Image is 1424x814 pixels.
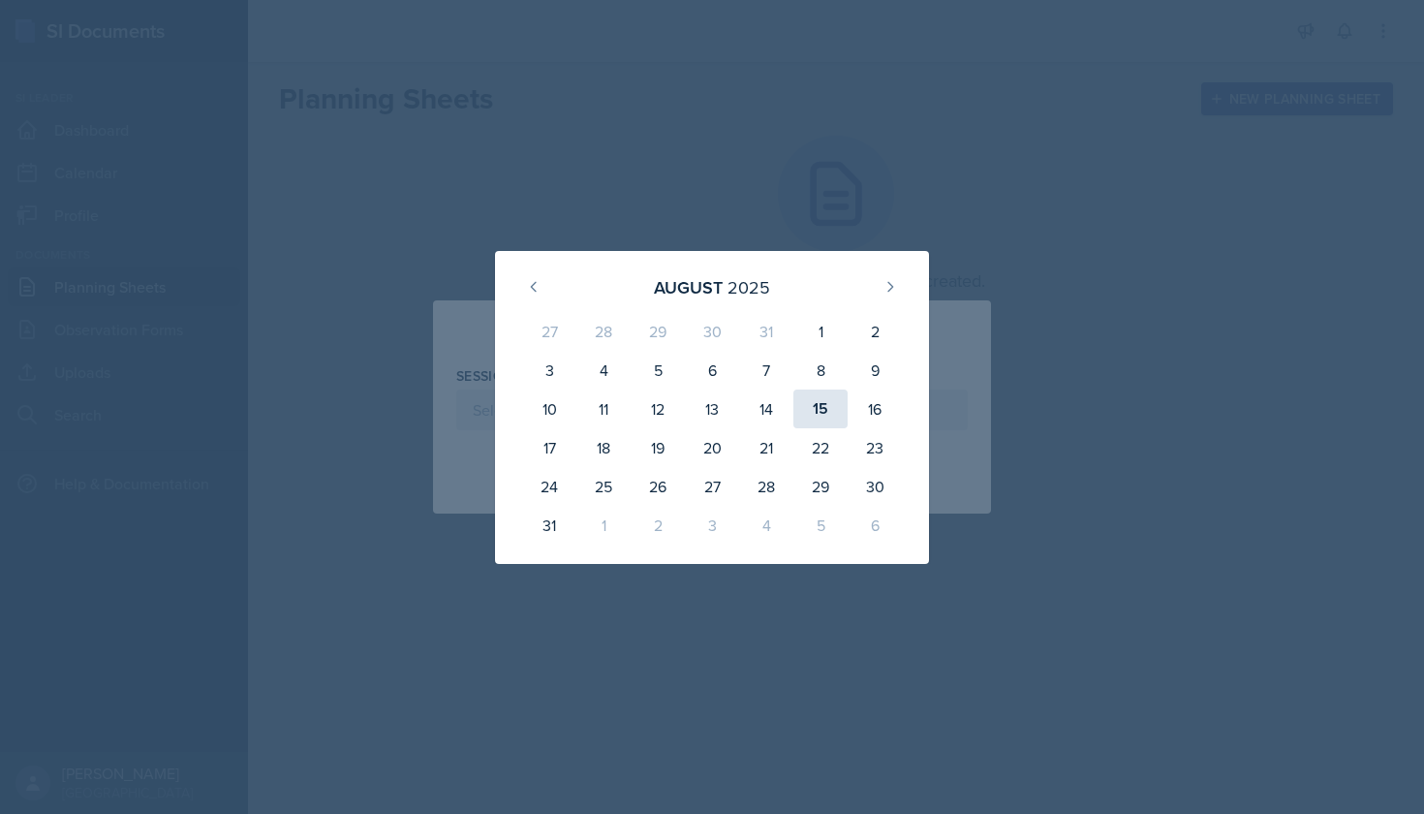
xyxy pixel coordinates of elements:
div: 14 [739,390,793,428]
div: 21 [739,428,793,467]
div: 30 [848,467,902,506]
div: 27 [522,312,576,351]
div: 31 [739,312,793,351]
div: 24 [522,467,576,506]
div: 5 [793,506,848,545]
div: 12 [631,390,685,428]
div: 10 [522,390,576,428]
div: 3 [685,506,739,545]
div: 2 [848,312,902,351]
div: 20 [685,428,739,467]
div: 8 [793,351,848,390]
div: 28 [576,312,631,351]
div: 29 [631,312,685,351]
div: 7 [739,351,793,390]
div: 4 [739,506,793,545]
div: 23 [848,428,902,467]
div: 30 [685,312,739,351]
div: 31 [522,506,576,545]
div: 18 [576,428,631,467]
div: 16 [848,390,902,428]
div: 19 [631,428,685,467]
div: 1 [793,312,848,351]
div: 29 [793,467,848,506]
div: 2025 [727,274,770,300]
div: 15 [793,390,848,428]
div: 6 [685,351,739,390]
div: 11 [576,390,631,428]
div: August [654,274,723,300]
div: 27 [685,467,739,506]
div: 5 [631,351,685,390]
div: 2 [631,506,685,545]
div: 13 [685,390,739,428]
div: 1 [576,506,631,545]
div: 28 [739,467,793,506]
div: 26 [631,467,685,506]
div: 3 [522,351,576,390]
div: 6 [848,506,902,545]
div: 22 [793,428,848,467]
div: 9 [848,351,902,390]
div: 4 [576,351,631,390]
div: 25 [576,467,631,506]
div: 17 [522,428,576,467]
